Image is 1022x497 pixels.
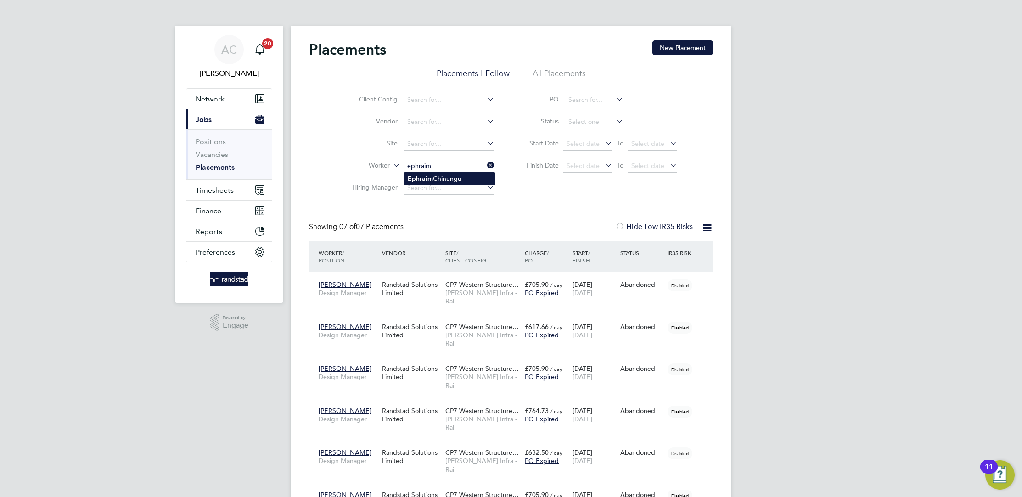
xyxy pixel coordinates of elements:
[550,408,562,414] span: / day
[404,182,494,195] input: Search for...
[316,402,713,409] a: [PERSON_NAME]Design ManagerRandstad Solutions LimitedCP7 Western Structure…[PERSON_NAME] Infra - ...
[565,94,623,106] input: Search for...
[319,249,344,264] span: / Position
[550,449,562,456] span: / day
[522,245,570,268] div: Charge
[345,183,398,191] label: Hiring Manager
[408,175,433,183] b: Ephraim
[309,40,386,59] h2: Placements
[665,245,697,261] div: IR35 Risk
[525,331,559,339] span: PO Expired
[186,89,272,109] button: Network
[319,407,371,415] span: [PERSON_NAME]
[404,160,494,173] input: Search for...
[345,117,398,125] label: Vendor
[573,415,592,423] span: [DATE]
[525,407,549,415] span: £764.73
[567,162,600,170] span: Select date
[380,276,443,302] div: Randstad Solutions Limited
[525,323,549,331] span: £617.66
[573,331,592,339] span: [DATE]
[570,276,618,302] div: [DATE]
[445,289,520,305] span: [PERSON_NAME] Infra - Rail
[668,406,692,418] span: Disabled
[517,139,559,147] label: Start Date
[221,44,237,56] span: AC
[319,373,377,381] span: Design Manager
[620,364,663,373] div: Abandoned
[525,280,549,289] span: £705.90
[175,26,283,303] nav: Main navigation
[186,109,272,129] button: Jobs
[404,173,495,185] li: Chinungu
[618,245,666,261] div: Status
[652,40,713,55] button: New Placement
[445,323,519,331] span: CP7 Western Structure…
[223,322,248,329] span: Engage
[380,444,443,469] div: Randstad Solutions Limited
[525,415,559,423] span: PO Expired
[573,373,592,381] span: [DATE]
[319,289,377,297] span: Design Manager
[614,137,626,149] span: To
[445,364,519,373] span: CP7 Western Structure…
[668,322,692,334] span: Disabled
[525,364,549,373] span: £705.90
[573,457,592,465] span: [DATE]
[186,242,272,262] button: Preferences
[404,116,494,128] input: Search for...
[316,359,713,367] a: [PERSON_NAME]Design ManagerRandstad Solutions LimitedCP7 Western Structure…[PERSON_NAME] Infra - ...
[445,249,486,264] span: / Client Config
[631,162,664,170] span: Select date
[985,467,993,479] div: 11
[337,161,390,170] label: Worker
[668,279,692,291] span: Disabled
[186,272,272,286] a: Go to home page
[196,163,235,172] a: Placements
[345,139,398,147] label: Site
[380,360,443,385] div: Randstad Solutions Limited
[620,407,663,415] div: Abandoned
[186,201,272,221] button: Finance
[443,245,522,268] div: Site
[380,402,443,428] div: Randstad Solutions Limited
[196,207,221,215] span: Finance
[445,373,520,389] span: [PERSON_NAME] Infra - Rail
[570,402,618,428] div: [DATE]
[309,222,405,232] div: Showing
[210,272,248,286] img: randstad-logo-retina.png
[525,289,559,297] span: PO Expired
[196,248,235,257] span: Preferences
[570,245,618,268] div: Start
[570,318,618,344] div: [DATE]
[445,457,520,473] span: [PERSON_NAME] Infra - Rail
[345,95,398,103] label: Client Config
[620,323,663,331] div: Abandoned
[570,360,618,385] div: [DATE]
[196,150,228,159] a: Vacancies
[565,116,623,128] input: Select one
[620,448,663,457] div: Abandoned
[445,280,519,289] span: CP7 Western Structure…
[445,331,520,347] span: [PERSON_NAME] Infra - Rail
[550,324,562,330] span: / day
[316,486,713,493] a: [PERSON_NAME]Design ManagerRandstad Solutions LimitedCP7 Western Structure…[PERSON_NAME] Infra - ...
[319,364,371,373] span: [PERSON_NAME]
[196,95,225,103] span: Network
[262,38,273,49] span: 20
[251,35,269,64] a: 20
[517,95,559,103] label: PO
[319,457,377,465] span: Design Manager
[550,281,562,288] span: / day
[620,280,663,289] div: Abandoned
[316,443,713,451] a: [PERSON_NAME]Design ManagerRandstad Solutions LimitedCP7 Western Structure…[PERSON_NAME] Infra - ...
[573,289,592,297] span: [DATE]
[339,222,356,231] span: 07 of
[186,35,272,79] a: AC[PERSON_NAME]
[186,180,272,200] button: Timesheets
[196,137,226,146] a: Positions
[319,415,377,423] span: Design Manager
[404,138,494,151] input: Search for...
[567,140,600,148] span: Select date
[210,314,249,331] a: Powered byEngage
